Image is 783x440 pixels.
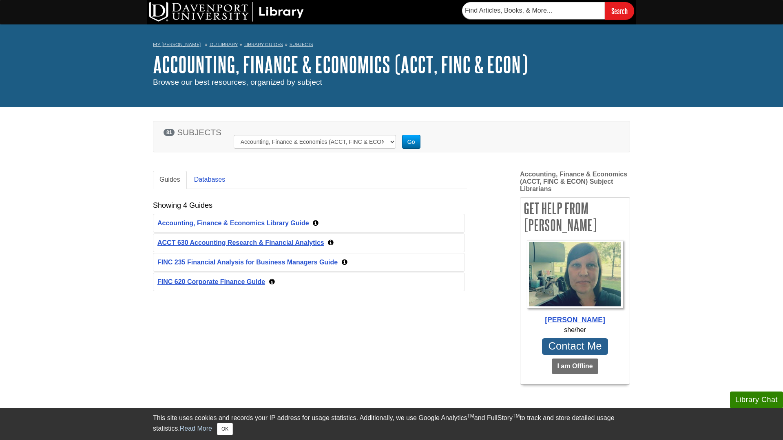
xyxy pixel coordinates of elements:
section: Subject Search Bar [153,111,630,161]
a: Databases [188,171,232,189]
button: Go [402,135,420,149]
input: Search [605,2,634,20]
b: I am Offline [557,363,593,370]
a: DU Library [210,42,238,47]
div: This site uses cookies and records your IP address for usage statistics. Additionally, we use Goo... [153,413,630,435]
form: Searches DU Library's articles, books, and more [462,2,634,20]
a: FINC 235 Financial Analysis for Business Managers Guide [157,259,338,266]
input: Find Articles, Books, & More... [462,2,605,19]
nav: breadcrumb [153,39,630,52]
a: My [PERSON_NAME] [153,41,201,48]
h2: Showing 4 Guides [153,201,212,210]
a: Profile Photo [PERSON_NAME] [524,240,626,325]
sup: TM [513,413,520,419]
h1: Accounting, Finance & Economics (ACCT, FINC & ECON) [153,52,630,77]
span: SUBJECTS [177,128,221,137]
a: Read More [180,425,212,432]
a: FINC 620 Corporate Finance Guide [157,278,265,285]
div: she/her [524,325,626,335]
a: Library Guides [244,42,283,47]
a: ACCT 630 Accounting Research & Financial Analytics [157,239,324,246]
button: Close [217,423,233,435]
section: Content by Subject [153,161,630,413]
a: Contact Me [542,338,608,355]
h2: Get Help From [PERSON_NAME] [520,198,630,236]
div: Browse our best resources, organized by subject [153,77,630,88]
a: Subjects [290,42,313,47]
button: I am Offline [552,359,598,374]
sup: TM [467,413,474,419]
span: 81 [164,129,175,136]
img: Profile Photo [527,240,623,308]
div: [PERSON_NAME] [524,315,626,325]
a: Guides [153,171,187,189]
img: DU Library [149,2,304,22]
button: Library Chat [730,392,783,408]
a: Accounting, Finance & Economics Library Guide [157,220,309,227]
h2: Accounting, Finance & Economics (ACCT, FINC & ECON) Subject Librarians [520,171,630,195]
